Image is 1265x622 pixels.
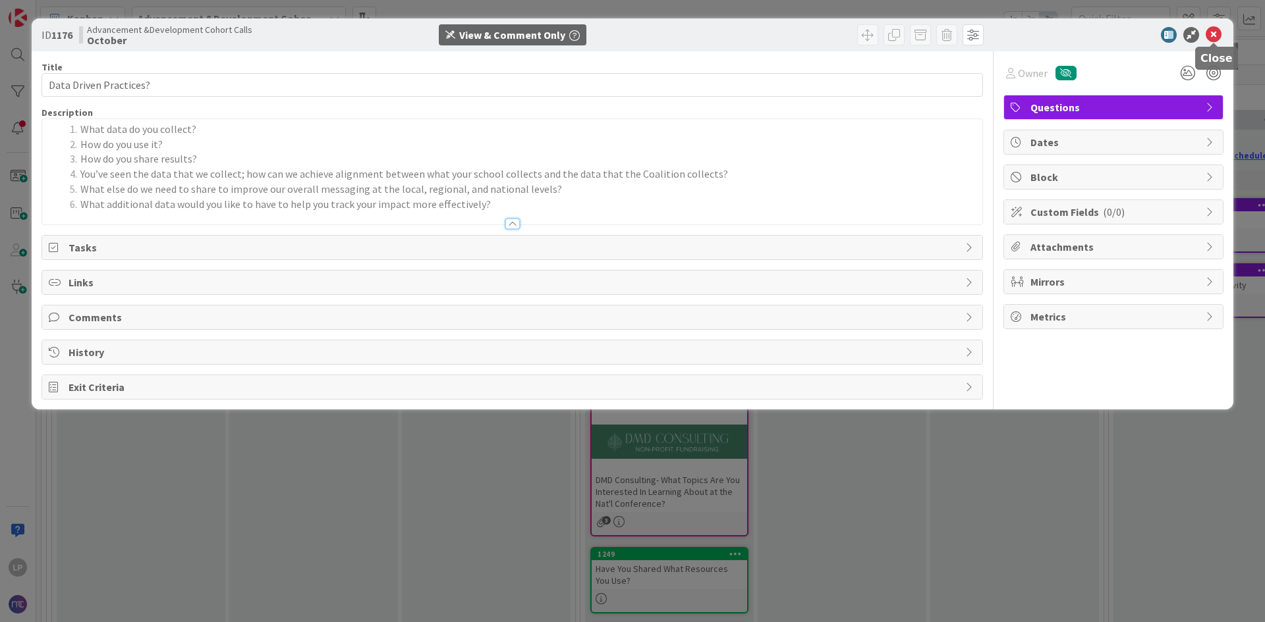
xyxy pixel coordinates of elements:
span: Links [69,274,959,290]
span: How do you share results? [80,152,197,165]
div: View & Comment Only [459,27,565,43]
span: Owner [1018,65,1048,81]
span: Tasks [69,240,959,255]
label: Title [42,61,63,73]
span: Attachments [1030,239,1199,255]
h5: Close [1200,52,1233,65]
span: What additional data would you like to have to help you track your impact more effectively? [80,197,491,211]
span: History [69,344,959,360]
span: Questions [1030,99,1199,115]
span: What else do we need to share to improve our overall messaging at the local, regional, and nation... [80,182,562,195]
span: Exit Criteria [69,379,959,395]
input: type card name here... [42,73,983,97]
span: Block [1030,169,1199,185]
span: You’ve seen the data that we collect; how can we achieve alignment between what your school colle... [80,167,728,180]
span: Comments [69,309,959,325]
span: Advancement &Development Cohort Calls [87,24,252,35]
span: ( 0/0 ) [1103,205,1125,219]
span: How do you use it? [80,138,163,151]
span: Metrics [1030,309,1199,324]
span: Description [42,107,93,118]
span: Custom Fields [1030,204,1199,220]
span: Dates [1030,134,1199,150]
b: 1176 [51,28,72,41]
b: October [87,35,252,45]
span: What data do you collect? [80,122,196,136]
span: Mirrors [1030,274,1199,290]
span: ID [42,27,72,43]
